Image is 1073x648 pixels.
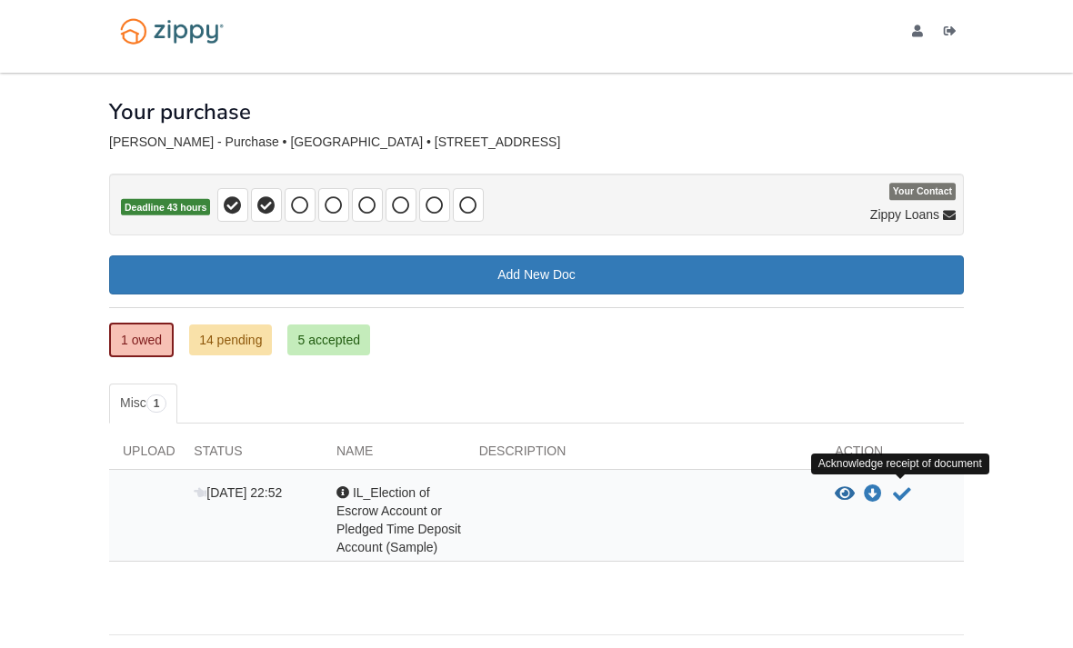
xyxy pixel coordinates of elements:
[891,484,913,505] button: Acknowledge receipt of document
[109,100,251,124] h1: Your purchase
[835,485,855,503] button: View IL_Election of Escrow Account or Pledged Time Deposit Account (Sample)
[109,255,964,294] a: Add New Doc
[811,454,989,474] div: Acknowledge receipt of document
[336,485,461,554] span: IL_Election of Escrow Account or Pledged Time Deposit Account (Sample)
[194,485,282,500] span: [DATE] 22:52
[821,442,964,469] div: Action
[109,323,174,357] a: 1 owed
[180,442,323,469] div: Status
[870,205,939,224] span: Zippy Loans
[466,442,822,469] div: Description
[109,10,235,53] img: Logo
[146,394,167,413] span: 1
[109,135,964,150] div: [PERSON_NAME] - Purchase • [GEOGRAPHIC_DATA] • [STREET_ADDRESS]
[109,442,180,469] div: Upload
[109,384,177,424] a: Misc
[864,487,882,502] a: Download IL_Election of Escrow Account or Pledged Time Deposit Account (Sample)
[287,324,370,355] a: 5 accepted
[121,199,210,216] span: Deadline 43 hours
[889,184,956,201] span: Your Contact
[323,442,466,469] div: Name
[944,25,964,43] a: Log out
[189,324,272,355] a: 14 pending
[912,25,930,43] a: edit profile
